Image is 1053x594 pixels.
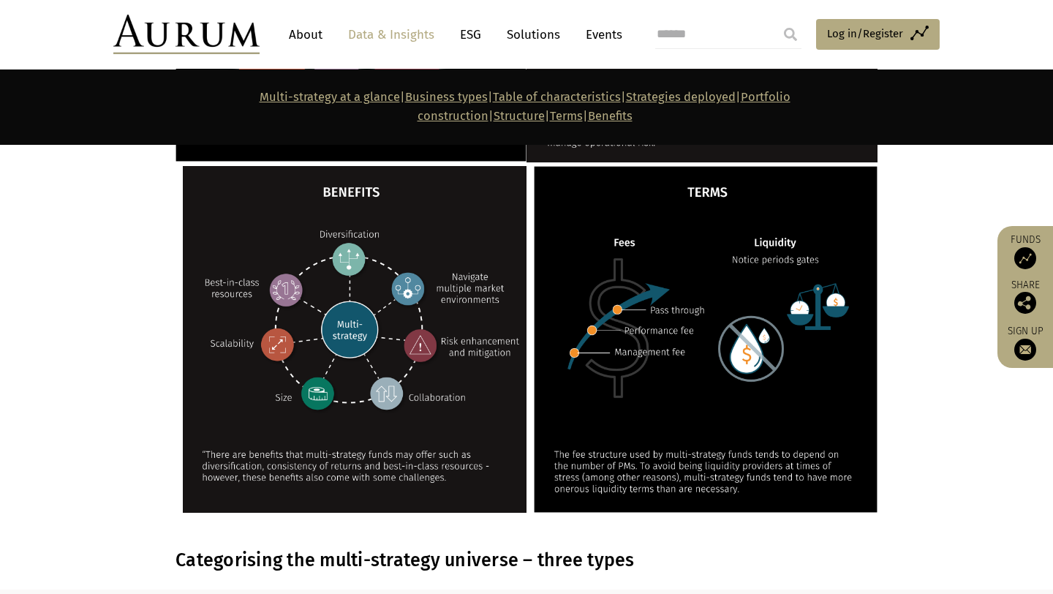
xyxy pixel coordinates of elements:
[816,19,940,50] a: Log in/Register
[405,90,488,104] a: Business types
[1014,339,1036,361] img: Sign up to our newsletter
[113,15,260,54] img: Aurum
[453,21,488,48] a: ESG
[1005,325,1046,361] a: Sign up
[499,21,567,48] a: Solutions
[1005,233,1046,269] a: Funds
[494,109,545,123] a: Structure
[588,109,633,123] a: Benefits
[626,90,736,104] a: Strategies deployed
[493,90,621,104] a: Table of characteristics
[1005,280,1046,314] div: Share
[776,20,805,49] input: Submit
[578,21,622,48] a: Events
[583,109,588,123] strong: |
[1014,292,1036,314] img: Share this post
[175,549,874,571] h3: Categorising the multi-strategy universe – three types
[260,90,400,104] a: Multi-strategy at a glance
[827,25,903,42] span: Log in/Register
[282,21,330,48] a: About
[550,109,583,123] a: Terms
[341,21,442,48] a: Data & Insights
[260,90,790,123] strong: | | | | | |
[1014,247,1036,269] img: Access Funds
